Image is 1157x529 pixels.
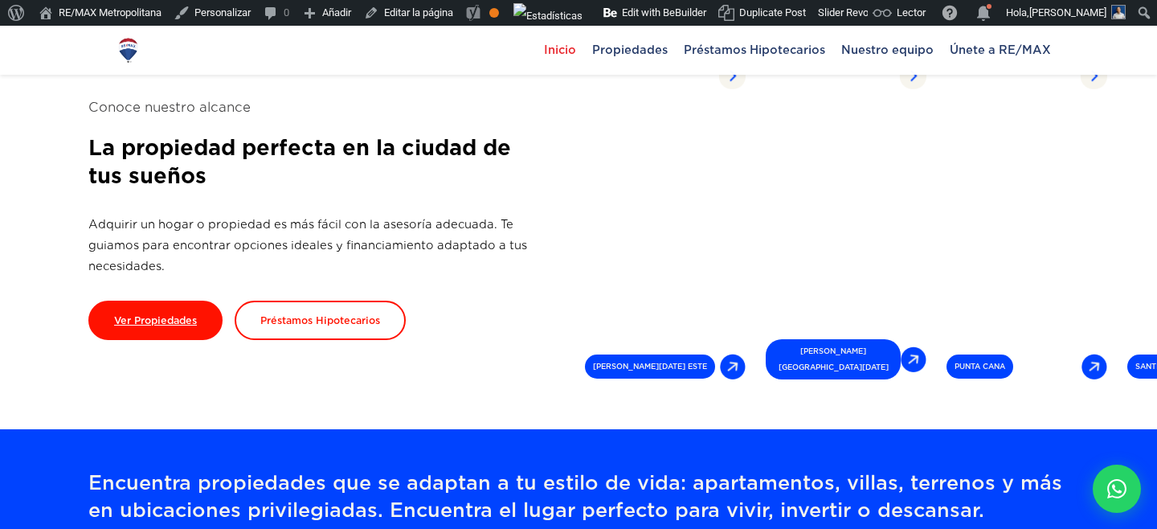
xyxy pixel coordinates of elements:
div: 2 / 6 [578,48,739,389]
span: Conoce nuestro alcance [88,97,538,117]
span: Préstamos Hipotecarios [676,38,833,62]
div: Aceptable [489,8,499,18]
a: Propiedades listadas Arrow Right PUNTA CANA Arrow Right [940,48,1114,389]
img: Arrow Right [1080,62,1107,89]
a: Propiedades listadas Arrow Right [PERSON_NAME][GEOGRAPHIC_DATA][DATE] Arrow Right [759,48,933,389]
img: Arrow Right [899,62,926,89]
span: Propiedades listadas [766,58,899,93]
h2: La propiedad perfecta en la ciudad de tus sueños [88,133,538,190]
span: Propiedades listadas [585,58,718,93]
span: Propiedades listadas [946,58,1080,93]
span: Únete a RE/MAX [942,38,1059,62]
a: Préstamos Hipotecarios [235,301,406,340]
span: Nuestro equipo [833,38,942,62]
span: [PERSON_NAME][DATE] ESTE [585,355,715,379]
a: Inicio [536,26,584,74]
a: Préstamos Hipotecarios [676,26,833,74]
p: Adquirir un hogar o propiedad es más fácil con la asesoría adecuada. Te guiamos para encontrar op... [88,214,538,277]
img: Visitas de 48 horas. Haz clic para ver más estadísticas del sitio. [513,3,583,29]
a: Propiedades [584,26,676,74]
span: [PERSON_NAME][GEOGRAPHIC_DATA][DATE] [766,339,901,379]
span: PUNTA CANA [946,355,1013,379]
a: RE/MAX Metropolitana [114,26,142,74]
img: Arrow Right [720,354,746,379]
img: Arrow Right [1081,354,1107,379]
a: Ver Propiedades [88,301,223,340]
a: Nuestro equipo [833,26,942,74]
img: Logo de REMAX [114,36,142,64]
img: Arrow Right [718,62,746,89]
img: Arrow Right [901,347,926,372]
a: Únete a RE/MAX [942,26,1059,74]
div: 3 / 6 [759,48,920,389]
div: 4 / 6 [940,48,1101,389]
span: Inicio [536,38,584,62]
span: Slider Revolution [818,6,893,18]
span: [PERSON_NAME] [1029,6,1106,18]
a: Propiedades listadas Arrow Right [PERSON_NAME][DATE] ESTE Arrow Right [578,48,752,389]
p: Encuentra propiedades que se adaptan a tu estilo de vida [88,470,1069,524]
span: Propiedades [584,38,676,62]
